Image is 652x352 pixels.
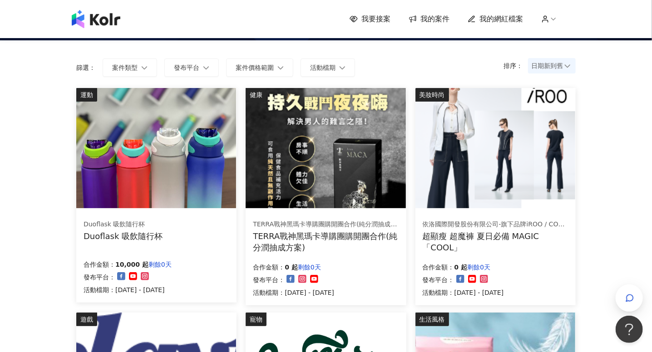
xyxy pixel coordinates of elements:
span: 案件類型 [112,64,138,71]
p: 合作金額： [84,259,115,270]
span: 發布平台 [174,64,199,71]
p: 0 起 [285,262,298,273]
p: 合作金額： [423,262,454,273]
p: 10,000 起 [115,259,148,270]
div: Duoflask 吸飲隨行杯 [84,220,163,229]
a: 我的網紅檔案 [468,14,523,24]
p: 剩餘0天 [467,262,490,273]
img: Duoflask 吸飲隨行杯 [76,88,236,208]
iframe: Help Scout Beacon - Open [616,316,643,343]
a: 我要接案 [350,14,390,24]
span: 日期新到舊 [531,59,573,73]
span: 活動檔期 [310,64,336,71]
p: 剩餘0天 [148,259,172,270]
p: 活動檔期：[DATE] - [DATE] [84,284,172,295]
img: logo [72,10,120,28]
div: 寵物 [246,313,267,326]
p: 活動檔期：[DATE] - [DATE] [253,287,334,298]
p: 剩餘0天 [298,262,321,273]
span: 我的網紅檔案 [479,14,523,24]
p: 排序： [504,62,528,69]
button: 發布平台 [164,59,219,77]
div: 生活風格 [415,313,449,326]
p: 發布平台： [84,272,115,283]
p: 發布平台： [423,274,454,285]
button: 案件類型 [103,59,157,77]
a: 我的案件 [409,14,449,24]
p: 活動檔期：[DATE] - [DATE] [423,287,504,298]
button: 活動檔期 [301,59,355,77]
div: 健康 [246,88,267,102]
span: 我的案件 [420,14,449,24]
button: 案件價格範圍 [226,59,293,77]
span: 案件價格範圍 [236,64,274,71]
div: Duoflask 吸飲隨行杯 [84,230,163,242]
div: TERRA戰神黑瑪卡導購團購開團合作(純分潤抽成方案) [253,230,399,253]
div: 遊戲 [76,313,97,326]
div: 超顯瘦 超魔褲 夏日必備 MAGIC「COOL」 [423,230,568,253]
img: ONE TONE彩虹衣 [415,88,575,208]
p: 0 起 [454,262,468,273]
div: 運動 [76,88,97,102]
p: 篩選： [76,64,95,71]
p: 發布平台： [253,274,285,285]
img: TERRA戰神黑瑪卡 [246,88,405,208]
span: 我要接案 [361,14,390,24]
div: TERRA戰神黑瑪卡導購團購開團合作(純分潤抽成方案) [253,220,398,229]
div: 美妝時尚 [415,88,449,102]
p: 合作金額： [253,262,285,273]
div: 依洛國際開發股份有限公司-旗下品牌iROO / COZY PUNCH [423,220,568,229]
